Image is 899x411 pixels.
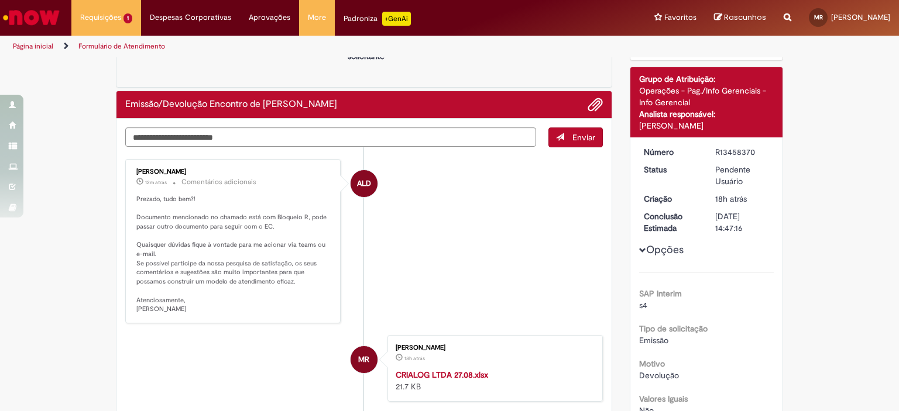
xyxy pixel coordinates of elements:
div: R13458370 [715,146,770,158]
a: Formulário de Atendimento [78,42,165,51]
div: Mirella Furlan Rosa [351,346,378,373]
span: Emissão [639,335,668,346]
div: 21.7 KB [396,369,591,392]
div: [PERSON_NAME] [136,168,331,175]
dt: Status [635,164,707,175]
div: [PERSON_NAME] [639,120,774,132]
dt: Conclusão Estimada [635,210,707,234]
span: ALD [357,170,371,198]
span: Rascunhos [724,12,766,23]
div: Pendente Usuário [715,164,770,187]
b: Tipo de solicitação [639,323,708,334]
span: 1 [123,13,132,23]
div: Analista responsável: [639,108,774,120]
p: Prezado, tudo bem?! Documento mencionado no chamado está com Bloqueio R, pode passar outro docume... [136,195,331,314]
span: Requisições [80,12,121,23]
span: Aprovações [249,12,290,23]
span: MR [358,346,369,374]
span: MR [814,13,823,21]
span: 12m atrás [145,179,167,186]
img: ServiceNow [1,6,61,29]
time: 28/08/2025 14:47:11 [715,194,747,204]
span: [PERSON_NAME] [831,12,890,22]
a: Página inicial [13,42,53,51]
div: 28/08/2025 14:47:11 [715,193,770,205]
span: 18h atrás [404,355,425,362]
b: SAP Interim [639,288,682,299]
button: Adicionar anexos [588,97,603,112]
span: s4 [639,300,647,310]
span: More [308,12,326,23]
span: Devolução [639,370,679,381]
div: Padroniza [344,12,411,26]
div: Andressa Luiza Da Silva [351,170,378,197]
span: 18h atrás [715,194,747,204]
div: [DATE] 14:47:16 [715,210,770,234]
span: Despesas Corporativas [150,12,231,23]
b: Motivo [639,358,665,369]
textarea: Digite sua mensagem aqui... [125,127,536,147]
dt: Número [635,146,707,158]
button: Enviar [548,127,603,147]
div: [PERSON_NAME] [396,344,591,351]
div: Operações - Pag./Info Gerenciais - Info Gerencial [639,85,774,108]
dt: Criação [635,193,707,205]
h2: Emissão/Devolução Encontro de Contas Fornecedor Histórico de tíquete [125,99,337,110]
small: Comentários adicionais [181,177,256,187]
div: Grupo de Atribuição: [639,73,774,85]
a: Rascunhos [714,12,766,23]
time: 29/08/2025 08:57:41 [145,179,167,186]
p: +GenAi [382,12,411,26]
ul: Trilhas de página [9,36,591,57]
b: Valores Iguais [639,393,688,404]
span: Favoritos [664,12,696,23]
time: 28/08/2025 14:47:09 [404,355,425,362]
span: Enviar [572,132,595,143]
a: CRIALOG LTDA 27.08.xlsx [396,369,488,380]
